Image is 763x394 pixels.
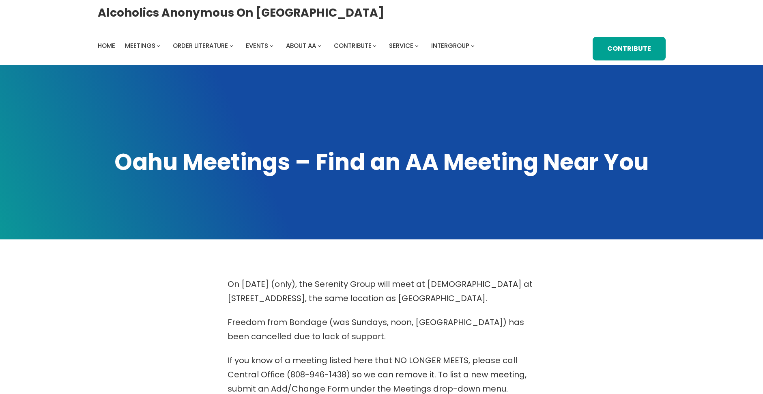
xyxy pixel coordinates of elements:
span: Meetings [125,41,155,50]
a: About AA [286,40,316,52]
a: Contribute [593,37,666,60]
a: Events [246,40,268,52]
nav: Intergroup [98,40,477,52]
a: Service [389,40,413,52]
span: About AA [286,41,316,50]
button: Events submenu [270,44,273,47]
button: Order Literature submenu [230,44,233,47]
a: Meetings [125,40,155,52]
button: Contribute submenu [373,44,376,47]
button: About AA submenu [318,44,321,47]
span: Events [246,41,268,50]
a: Contribute [334,40,372,52]
span: Contribute [334,41,372,50]
p: On [DATE] (only), the Serenity Group will meet at [DEMOGRAPHIC_DATA] at [STREET_ADDRESS], the sam... [228,277,536,306]
button: Service submenu [415,44,419,47]
button: Intergroup submenu [471,44,475,47]
h1: Oahu Meetings – Find an AA Meeting Near You [98,147,666,178]
a: Home [98,40,115,52]
button: Meetings submenu [157,44,160,47]
a: Intergroup [431,40,469,52]
span: Intergroup [431,41,469,50]
span: Home [98,41,115,50]
span: Order Literature [173,41,228,50]
a: Alcoholics Anonymous on [GEOGRAPHIC_DATA] [98,3,384,23]
span: Service [389,41,413,50]
p: Freedom from Bondage (was Sundays, noon, [GEOGRAPHIC_DATA]) has been cancelled due to lack of sup... [228,315,536,344]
